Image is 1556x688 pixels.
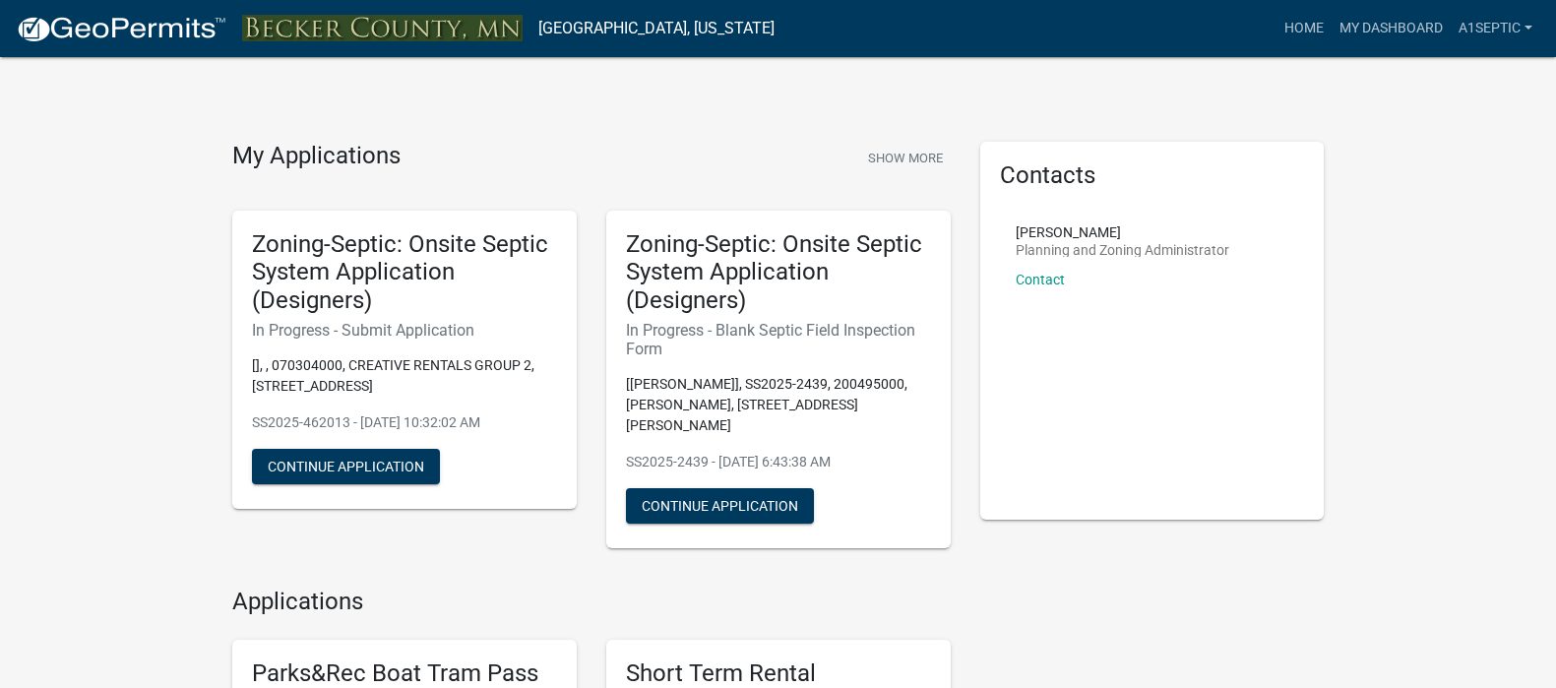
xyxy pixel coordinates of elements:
[252,659,557,688] h5: Parks&Rec Boat Tram Pass
[626,321,931,358] h6: In Progress - Blank Septic Field Inspection Form
[252,230,557,315] h5: Zoning-Septic: Onsite Septic System Application (Designers)
[626,488,814,524] button: Continue Application
[626,374,931,436] p: [[PERSON_NAME]], SS2025-2439, 200495000, [PERSON_NAME], [STREET_ADDRESS][PERSON_NAME]
[626,230,931,315] h5: Zoning-Septic: Onsite Septic System Application (Designers)
[232,588,951,616] h4: Applications
[1276,10,1332,47] a: Home
[860,142,951,174] button: Show More
[1016,225,1229,239] p: [PERSON_NAME]
[252,412,557,433] p: SS2025-462013 - [DATE] 10:32:02 AM
[1016,243,1229,257] p: Planning and Zoning Administrator
[232,142,401,171] h4: My Applications
[1016,272,1065,287] a: Contact
[242,15,523,41] img: Becker County, Minnesota
[1000,161,1305,190] h5: Contacts
[1332,10,1451,47] a: My Dashboard
[252,355,557,397] p: [], , 070304000, CREATIVE RENTALS GROUP 2, [STREET_ADDRESS]
[1451,10,1540,47] a: A1SEPTIC
[252,321,557,340] h6: In Progress - Submit Application
[252,449,440,484] button: Continue Application
[538,12,775,45] a: [GEOGRAPHIC_DATA], [US_STATE]
[626,452,931,472] p: SS2025-2439 - [DATE] 6:43:38 AM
